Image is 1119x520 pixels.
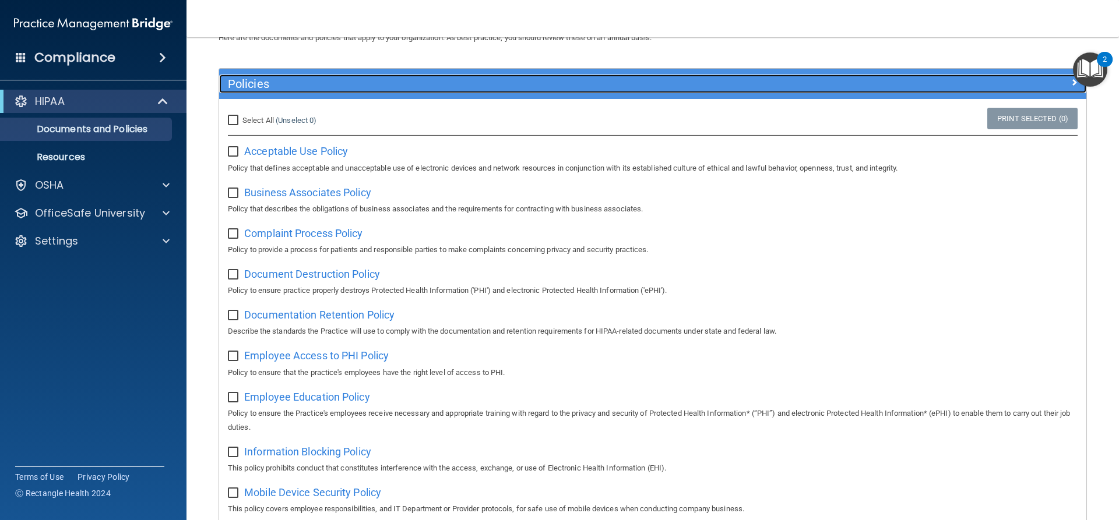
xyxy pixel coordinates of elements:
[228,406,1078,434] p: Policy to ensure the Practice's employees receive necessary and appropriate training with regard ...
[228,324,1078,338] p: Describe the standards the Practice will use to comply with the documentation and retention requi...
[35,206,145,220] p: OfficeSafe University
[14,12,173,36] img: PMB logo
[228,161,1078,175] p: Policy that defines acceptable and unacceptable use of electronic devices and network resources i...
[244,391,370,403] span: Employee Education Policy
[14,206,170,220] a: OfficeSafe University
[34,49,115,66] h4: Compliance
[8,123,167,135] p: Documents and Policies
[8,151,167,163] p: Resources
[244,349,389,362] span: Employee Access to PHI Policy
[228,461,1078,475] p: This policy prohibits conduct that constitutes interference with the access, exchange, or use of ...
[1073,52,1107,87] button: Open Resource Center, 2 new notifications
[35,178,64,192] p: OSHA
[228,77,861,90] h5: Policies
[228,116,241,125] input: Select All (Unselect 0)
[14,178,170,192] a: OSHA
[244,186,371,199] span: Business Associates Policy
[219,33,652,42] span: Here are the documents and policies that apply to your organization. As best practice, you should...
[228,366,1078,380] p: Policy to ensure that the practice's employees have the right level of access to PHI.
[242,116,274,125] span: Select All
[244,145,348,157] span: Acceptable Use Policy
[228,284,1078,298] p: Policy to ensure practice properly destroys Protected Health Information ('PHI') and electronic P...
[228,243,1078,257] p: Policy to provide a process for patients and responsible parties to make complaints concerning pr...
[244,486,381,498] span: Mobile Device Security Policy
[244,309,395,321] span: Documentation Retention Policy
[15,487,111,499] span: Ⓒ Rectangle Health 2024
[14,94,169,108] a: HIPAA
[228,502,1078,516] p: This policy covers employee responsibilities, and IT Department or Provider protocols, for safe u...
[244,268,380,280] span: Document Destruction Policy
[228,75,1078,93] a: Policies
[276,116,316,125] a: (Unselect 0)
[228,202,1078,216] p: Policy that describes the obligations of business associates and the requirements for contracting...
[1103,59,1107,75] div: 2
[244,445,371,458] span: Information Blocking Policy
[15,471,64,483] a: Terms of Use
[244,227,363,239] span: Complaint Process Policy
[987,108,1078,129] a: Print Selected (0)
[35,234,78,248] p: Settings
[14,234,170,248] a: Settings
[35,94,65,108] p: HIPAA
[78,471,130,483] a: Privacy Policy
